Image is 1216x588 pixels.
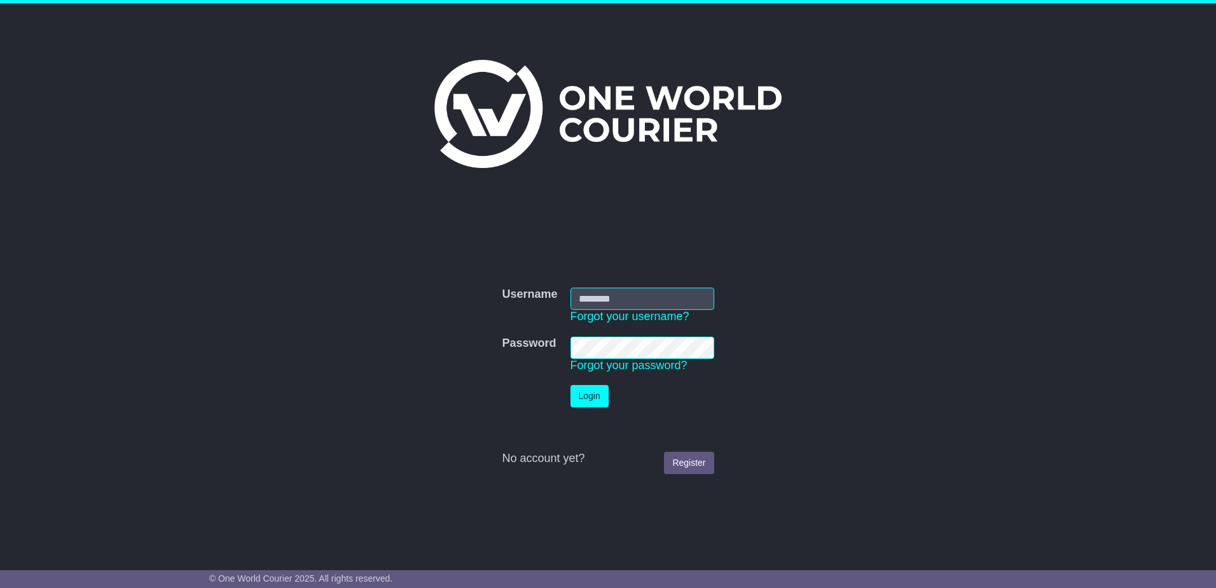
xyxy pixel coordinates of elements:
label: Password [502,337,556,351]
span: © One World Courier 2025. All rights reserved. [209,573,393,584]
label: Username [502,288,557,302]
a: Forgot your username? [570,310,689,323]
div: No account yet? [502,452,714,466]
a: Forgot your password? [570,359,687,372]
img: One World [434,60,782,168]
a: Register [664,452,714,474]
button: Login [570,385,609,407]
